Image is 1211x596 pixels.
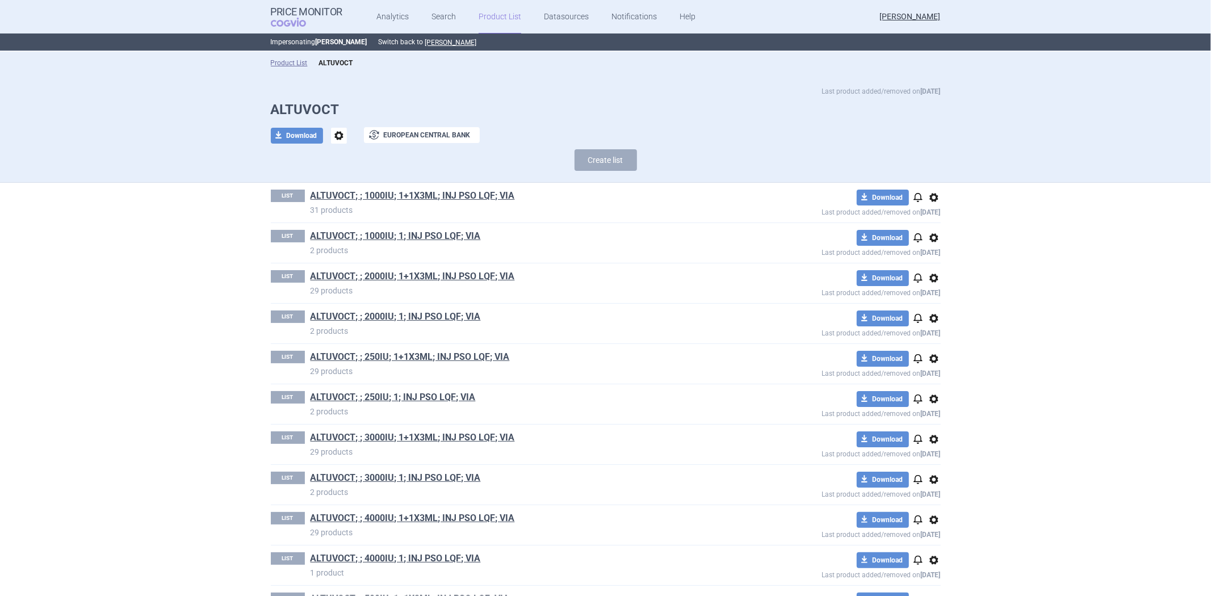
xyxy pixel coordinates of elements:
[311,230,481,242] a: ALTUVOCT; ; 1000IU; 1; INJ PSO LQF; VIA
[740,528,941,539] p: Last product added/removed on
[311,285,740,296] p: 29 products
[857,391,909,407] button: Download
[271,59,308,67] a: Product List
[271,6,343,28] a: Price MonitorCOGVIO
[308,57,353,69] li: ALTUVOCT
[311,552,740,567] h1: ALTUVOCT; ; 4000IU; 1; INJ PSO LQF; VIA
[364,127,480,143] button: European Central Bank
[271,33,941,51] p: Impersonating Switch back to
[271,351,305,363] p: LIST
[271,391,305,404] p: LIST
[271,310,305,323] p: LIST
[271,472,305,484] p: LIST
[921,370,941,377] strong: [DATE]
[425,38,477,47] button: [PERSON_NAME]
[311,391,476,404] a: ALTUVOCT; ; 250IU; 1; INJ PSO LQF; VIA
[271,512,305,524] p: LIST
[311,512,515,524] a: ALTUVOCT; ; 4000IU; 1+1X3ML; INJ PSO LQF; VIA
[857,552,909,568] button: Download
[271,230,305,242] p: LIST
[311,351,510,363] a: ALTUVOCT; ; 250IU; 1+1X3ML; INJ PSO LQF; VIA
[740,568,941,579] p: Last product added/removed on
[857,431,909,447] button: Download
[921,249,941,257] strong: [DATE]
[311,512,740,527] h1: ALTUVOCT; ; 4000IU; 1+1X3ML; INJ PSO LQF; VIA
[740,367,941,377] p: Last product added/removed on
[921,208,941,216] strong: [DATE]
[857,310,909,326] button: Download
[311,552,481,565] a: ALTUVOCT; ; 4000IU; 1; INJ PSO LQF; VIA
[857,512,909,528] button: Download
[740,447,941,458] p: Last product added/removed on
[316,38,367,46] strong: [PERSON_NAME]
[271,128,323,144] button: Download
[271,102,941,118] h1: ALTUVOCT
[311,245,740,256] p: 2 products
[921,410,941,418] strong: [DATE]
[822,86,941,97] p: Last product added/removed on
[921,571,941,579] strong: [DATE]
[271,6,343,18] strong: Price Monitor
[311,270,515,283] a: ALTUVOCT; ; 2000IU; 1+1X3ML; INJ PSO LQF; VIA
[311,431,515,444] a: ALTUVOCT; ; 3000IU; 1+1X3ML; INJ PSO LQF; VIA
[921,531,941,539] strong: [DATE]
[857,472,909,488] button: Download
[311,527,740,538] p: 29 products
[271,57,308,69] li: Product List
[271,270,305,283] p: LIST
[857,270,909,286] button: Download
[857,230,909,246] button: Download
[311,472,740,486] h1: ALTUVOCT; ; 3000IU; 1; INJ PSO LQF; VIA
[311,567,740,578] p: 1 product
[311,310,481,323] a: ALTUVOCT; ; 2000IU; 1; INJ PSO LQF; VIA
[311,486,740,498] p: 2 products
[271,190,305,202] p: LIST
[740,326,941,337] p: Last product added/removed on
[311,190,740,204] h1: ALTUVOCT; ; 1000IU; 1+1X3ML; INJ PSO LQF; VIA
[311,431,740,446] h1: ALTUVOCT; ; 3000IU; 1+1X3ML; INJ PSO LQF; VIA
[311,230,740,245] h1: ALTUVOCT; ; 1000IU; 1; INJ PSO LQF; VIA
[740,488,941,498] p: Last product added/removed on
[271,431,305,444] p: LIST
[921,450,941,458] strong: [DATE]
[857,190,909,205] button: Download
[311,391,740,406] h1: ALTUVOCT; ; 250IU; 1; INJ PSO LQF; VIA
[311,406,740,417] p: 2 products
[921,87,941,95] strong: [DATE]
[311,325,740,337] p: 2 products
[311,366,740,377] p: 29 products
[319,59,353,67] strong: ALTUVOCT
[575,149,637,171] button: Create list
[311,270,740,285] h1: ALTUVOCT; ; 2000IU; 1+1X3ML; INJ PSO LQF; VIA
[740,246,941,257] p: Last product added/removed on
[311,204,740,216] p: 31 products
[740,407,941,418] p: Last product added/removed on
[311,310,740,325] h1: ALTUVOCT; ; 2000IU; 1; INJ PSO LQF; VIA
[271,552,305,565] p: LIST
[857,351,909,367] button: Download
[271,18,322,27] span: COGVIO
[740,205,941,216] p: Last product added/removed on
[311,446,740,458] p: 29 products
[311,472,481,484] a: ALTUVOCT; ; 3000IU; 1; INJ PSO LQF; VIA
[921,490,941,498] strong: [DATE]
[311,351,740,366] h1: ALTUVOCT; ; 250IU; 1+1X3ML; INJ PSO LQF; VIA
[311,190,515,202] a: ALTUVOCT; ; 1000IU; 1+1X3ML; INJ PSO LQF; VIA
[740,286,941,297] p: Last product added/removed on
[921,289,941,297] strong: [DATE]
[921,329,941,337] strong: [DATE]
